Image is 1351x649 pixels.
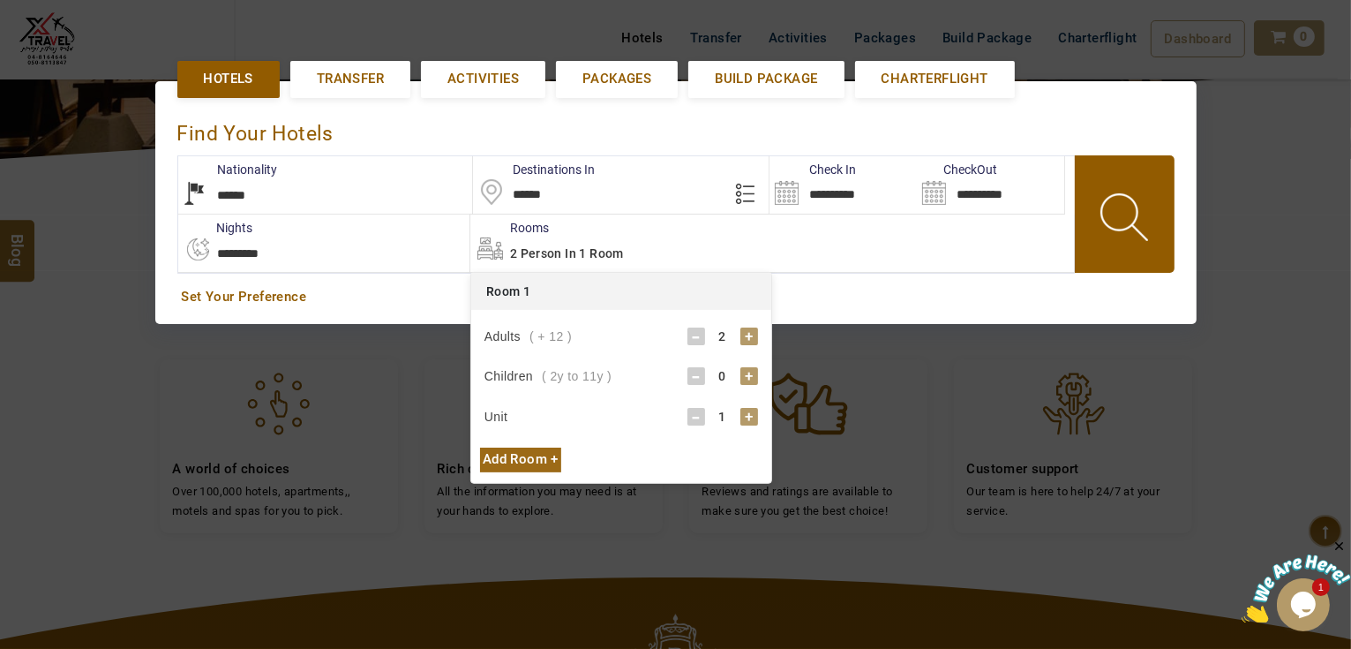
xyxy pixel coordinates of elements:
iframe: chat widget [1242,539,1351,623]
div: - [687,408,705,426]
div: + [740,367,758,385]
span: Transfer [317,70,384,88]
a: Transfer [290,61,410,97]
a: Set Your Preference [182,288,1170,306]
a: Charterflight [855,61,1015,97]
label: Nationality [178,161,278,178]
a: Activities [421,61,545,97]
div: Unit [484,408,517,426]
span: Activities [447,70,519,88]
label: CheckOut [917,161,997,178]
label: Destinations In [473,161,595,178]
div: + [740,328,758,345]
div: Find Your Hotels [177,103,1175,155]
span: Packages [582,70,651,88]
div: - [687,328,705,345]
div: + [740,408,758,426]
span: Hotels [204,70,253,88]
div: 0 [705,367,740,385]
a: Build Package [688,61,844,97]
label: Rooms [470,219,549,237]
div: Adults [484,328,572,345]
span: Charterflight [882,70,988,88]
div: 2 [705,328,740,345]
span: 2 Person in 1 Room [510,246,624,260]
a: Hotels [177,61,280,97]
span: Room 1 [486,284,530,298]
label: nights [177,219,253,237]
div: Children [484,367,612,385]
a: Packages [556,61,678,97]
label: Check In [769,161,856,178]
input: Search [917,156,1064,214]
input: Search [769,156,917,214]
div: Add Room + [480,448,561,472]
div: 1 [705,408,740,426]
span: ( 2y to 11y ) [542,369,612,383]
div: - [687,367,705,385]
span: ( + 12 ) [529,329,572,343]
span: Build Package [715,70,817,88]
